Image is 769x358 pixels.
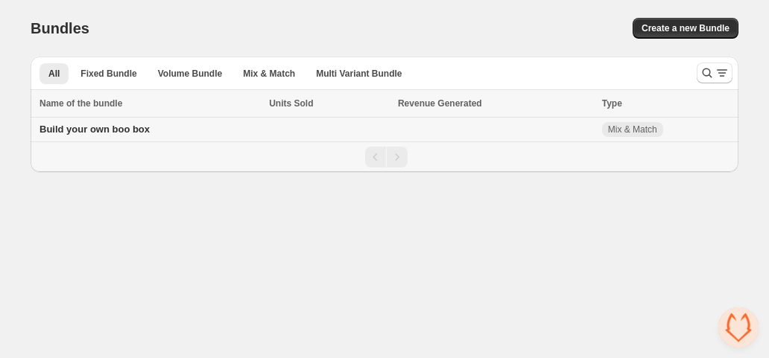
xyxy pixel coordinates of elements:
[642,22,730,34] span: Create a new Bundle
[602,96,730,111] div: Type
[633,18,738,39] button: Create a new Bundle
[158,68,222,80] span: Volume Bundle
[80,68,136,80] span: Fixed Bundle
[398,96,482,111] span: Revenue Generated
[269,96,313,111] span: Units Sold
[31,141,738,172] nav: Pagination
[243,68,295,80] span: Mix & Match
[316,68,402,80] span: Multi Variant Bundle
[39,96,260,111] div: Name of the bundle
[697,63,732,83] button: Search and filter results
[31,19,89,37] h1: Bundles
[398,96,497,111] button: Revenue Generated
[269,96,328,111] button: Units Sold
[48,68,60,80] span: All
[39,124,150,135] span: Build your own boo box
[608,124,657,135] span: Mix & Match
[718,307,759,348] div: Open chat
